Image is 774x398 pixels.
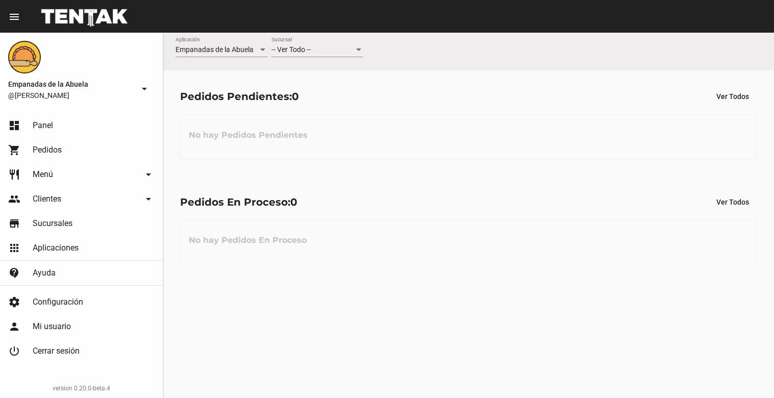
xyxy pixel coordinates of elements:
[8,320,20,333] mat-icon: person
[708,87,757,106] button: Ver Todos
[142,193,155,205] mat-icon: arrow_drop_down
[8,144,20,156] mat-icon: shopping_cart
[33,218,72,229] span: Sucursales
[271,45,311,54] span: -- Ver Todo --
[8,168,20,181] mat-icon: restaurant
[33,268,56,278] span: Ayuda
[33,297,83,307] span: Configuración
[180,88,299,105] div: Pedidos Pendientes:
[8,345,20,357] mat-icon: power_settings_new
[8,217,20,230] mat-icon: store
[181,225,315,256] h3: No hay Pedidos En Proceso
[708,193,757,211] button: Ver Todos
[716,198,749,206] span: Ver Todos
[176,45,254,54] span: Empanadas de la Abuela
[8,41,41,73] img: f0136945-ed32-4f7c-91e3-a375bc4bb2c5.png
[33,194,61,204] span: Clientes
[180,194,297,210] div: Pedidos En Proceso:
[8,11,20,23] mat-icon: menu
[33,321,71,332] span: Mi usuario
[8,78,134,90] span: Empanadas de la Abuela
[142,168,155,181] mat-icon: arrow_drop_down
[33,243,79,253] span: Aplicaciones
[138,83,151,95] mat-icon: arrow_drop_down
[33,169,53,180] span: Menú
[8,267,20,279] mat-icon: contact_support
[8,119,20,132] mat-icon: dashboard
[290,196,297,208] span: 0
[8,242,20,254] mat-icon: apps
[8,90,134,101] span: @[PERSON_NAME]
[292,90,299,103] span: 0
[8,296,20,308] mat-icon: settings
[8,193,20,205] mat-icon: people
[33,145,62,155] span: Pedidos
[8,383,155,393] div: version 0.20.0-beta.4
[33,120,53,131] span: Panel
[716,92,749,101] span: Ver Todos
[33,346,80,356] span: Cerrar sesión
[181,120,316,151] h3: No hay Pedidos Pendientes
